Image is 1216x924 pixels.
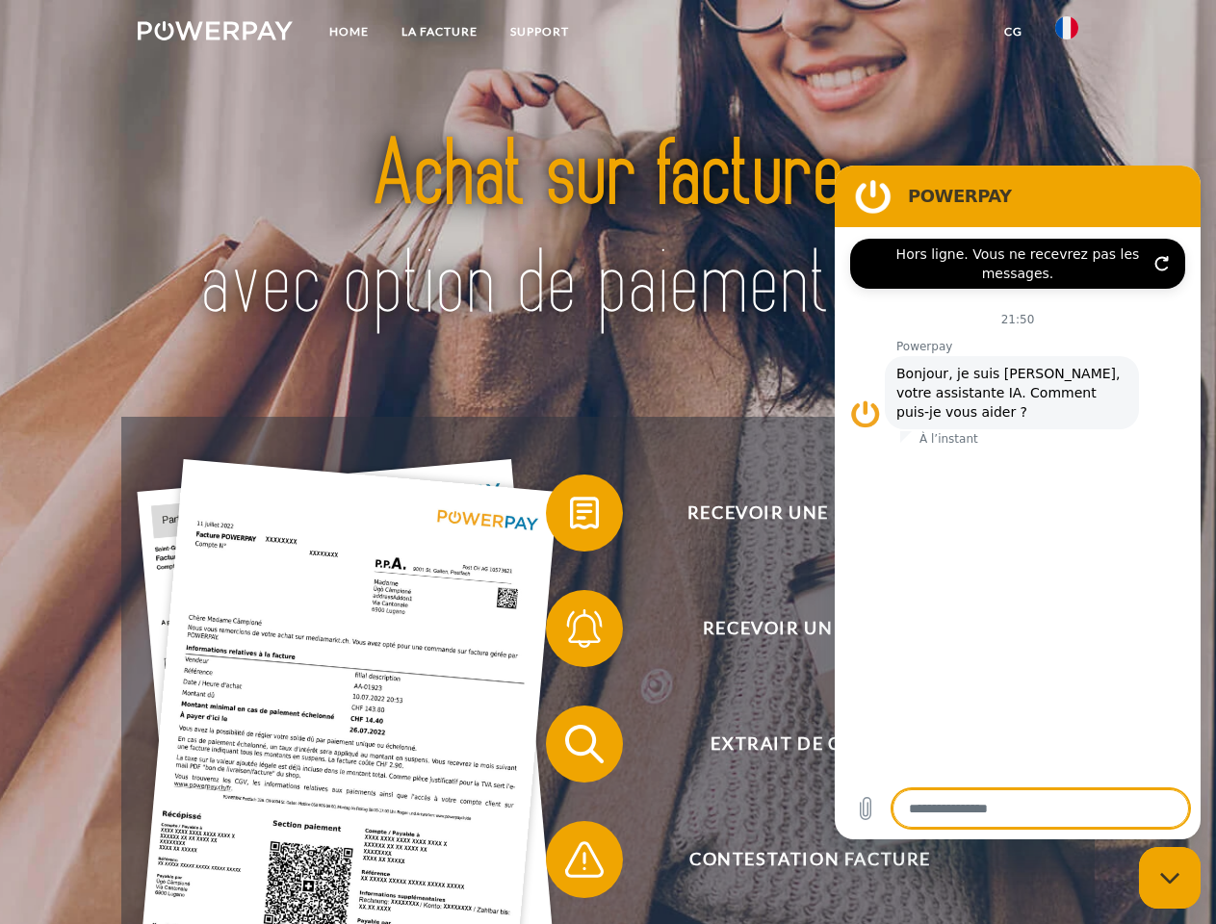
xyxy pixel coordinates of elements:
[560,604,608,653] img: qb_bell.svg
[1055,16,1078,39] img: fr
[574,821,1046,898] span: Contestation Facture
[546,475,1047,552] button: Recevoir une facture ?
[574,590,1046,667] span: Recevoir un rappel?
[574,706,1046,783] span: Extrait de compte
[184,92,1032,369] img: title-powerpay_fr.svg
[546,821,1047,898] button: Contestation Facture
[560,489,608,537] img: qb_bill.svg
[835,166,1201,839] iframe: Fenêtre de messagerie
[138,21,293,40] img: logo-powerpay-white.svg
[385,14,494,49] a: LA FACTURE
[574,475,1046,552] span: Recevoir une facture ?
[494,14,585,49] a: Support
[546,706,1047,783] button: Extrait de compte
[560,835,608,884] img: qb_warning.svg
[546,590,1047,667] button: Recevoir un rappel?
[560,720,608,768] img: qb_search.svg
[988,14,1039,49] a: CG
[313,14,385,49] a: Home
[1139,847,1201,909] iframe: Bouton de lancement de la fenêtre de messagerie, conversation en cours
